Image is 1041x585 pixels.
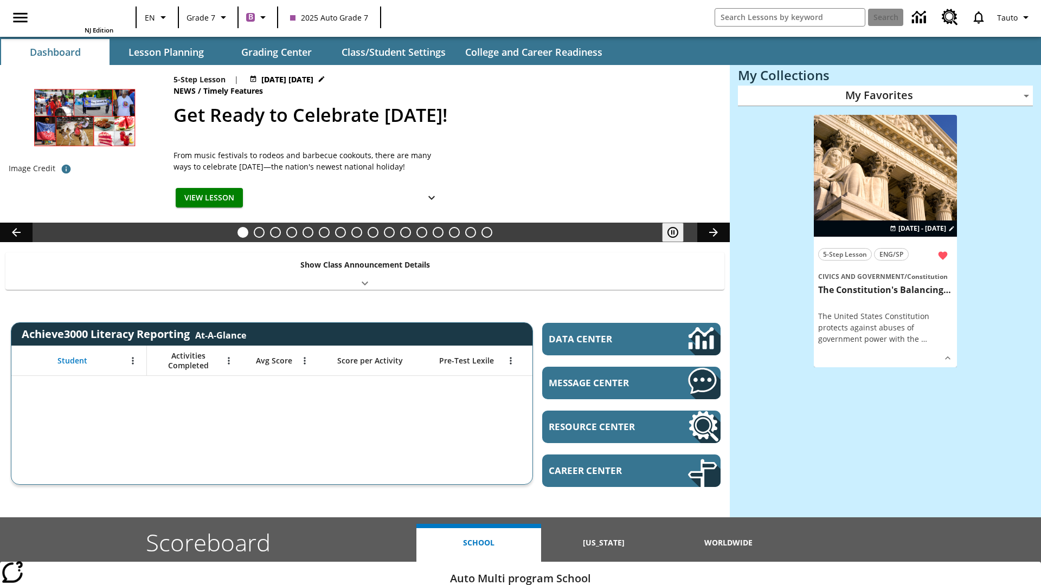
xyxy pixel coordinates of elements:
button: Slide 5 Cruise Ships: Making Waves [303,227,313,238]
button: Slide 2 Back On Earth [254,227,265,238]
button: Open side menu [4,2,36,34]
div: From music festivals to rodeos and barbecue cookouts, there are many ways to celebrate [DATE]—the... [173,149,445,172]
button: Slide 9 Attack of the Terrifying Tomatoes [368,227,378,238]
span: Constitution [907,272,948,281]
button: Lesson Planning [112,39,220,65]
button: Show Details [421,188,442,208]
button: Class/Student Settings [333,39,454,65]
button: Show Details [940,350,956,366]
a: Home [43,4,113,26]
span: Timely Features [203,85,265,97]
h3: The Constitution's Balancing Act [818,284,953,296]
button: Slide 11 The Invasion of the Free CD [400,227,411,238]
button: Profile/Settings [993,8,1037,27]
button: College and Career Readiness [457,39,611,65]
span: Civics and Government [818,272,904,281]
span: Tauto [997,12,1018,23]
button: Open Menu [297,353,313,369]
p: 5-Step Lesson [173,74,226,85]
button: Grading Center [222,39,331,65]
span: NJ Edition [85,26,113,34]
span: 5-Step Lesson [823,249,867,260]
span: ENG/SP [879,249,903,260]
button: Open Menu [503,353,519,369]
button: Language: EN, Select a language [140,8,175,27]
span: Achieve3000 Literacy Reporting [22,327,246,341]
span: 2025 Auto Grade 7 [290,12,368,23]
span: [DATE] [DATE] [261,74,313,85]
button: Grade: Grade 7, Select a grade [182,8,234,27]
button: Slide 10 Fashion Forward in Ancient Rome [384,227,395,238]
div: My Favorites [738,86,1033,106]
button: Slide 3 Free Returns: A Gain or a Drain? [270,227,281,238]
h3: My Collections [738,68,1033,83]
button: Slide 7 The Last Homesteaders [335,227,346,238]
span: Activities Completed [152,351,224,370]
div: The United States Constitution protects against abuses of government power with the [818,310,953,344]
span: Student [57,356,87,366]
span: Topic: Civics and Government/Constitution [818,270,953,282]
a: Data Center [905,3,935,32]
button: 5-Step Lesson [818,248,872,261]
p: Image Credit [9,163,55,174]
span: Data Center [549,333,651,345]
span: Message Center [549,376,656,389]
button: Remove from Favorites [933,246,953,265]
span: [DATE] - [DATE] [898,224,946,233]
button: Slide 16 Point of View [481,227,492,238]
button: ENG/SP [874,248,909,261]
span: Score per Activity [337,356,403,366]
span: Career Center [549,464,656,477]
button: Slide 4 Time for Moon Rules? [286,227,297,238]
button: Dashboard [1,39,110,65]
input: search field [715,9,865,26]
span: From music festivals to rodeos and barbecue cookouts, there are many ways to celebrate Juneteenth... [173,149,445,172]
button: Slide 12 Mixed Practice: Citing Evidence [416,227,427,238]
a: Notifications [965,3,993,31]
button: Slide 6 Private! Keep Out! [319,227,330,238]
div: Show Class Announcement Details [5,252,724,290]
a: Career Center [542,454,721,487]
button: Image credit: Top, left to right: Aaron of L.A. Photography/Shutterstock; Aaron of L.A. Photograp... [55,159,77,179]
span: | [234,74,239,85]
button: Open Menu [221,353,237,369]
span: … [921,334,927,344]
button: Pause [662,223,684,242]
span: EN [145,12,155,23]
div: lesson details [814,115,957,368]
span: Avg Score [256,356,292,366]
button: Slide 13 Pre-release lesson [433,227,444,238]
a: Message Center [542,367,721,399]
span: Pre-Test Lexile [439,356,494,366]
p: Show Class Announcement Details [300,259,430,270]
span: Resource Center [549,420,656,433]
button: Open Menu [125,353,141,369]
button: Slide 8 Solar Power to the People [351,227,362,238]
a: Data Center [542,323,721,355]
div: Pause [662,223,695,242]
span: B [248,10,253,24]
button: Boost Class color is purple. Change class color [242,8,274,27]
button: Slide 1 Get Ready to Celebrate Juneteenth! [237,227,248,238]
a: Resource Center, Will open in new tab [935,3,965,32]
button: Lesson carousel, Next [697,223,730,242]
button: Aug 24 - Aug 24 Choose Dates [888,224,957,233]
button: Jul 17 - Jun 30 Choose Dates [247,74,327,85]
img: Photos of red foods and of people celebrating Juneteenth at parades, Opal's Walk, and at a rodeo. [9,74,160,159]
button: Slide 15 The Constitution's Balancing Act [465,227,476,238]
span: / [198,86,201,96]
button: [US_STATE] [541,524,666,562]
button: View Lesson [176,188,243,208]
button: School [416,524,541,562]
div: At-A-Glance [195,327,246,341]
a: Resource Center, Will open in new tab [542,411,721,443]
span: Grade 7 [187,12,215,23]
div: Home [43,3,113,34]
span: News [173,85,198,97]
button: Worldwide [666,524,791,562]
h2: Get Ready to Celebrate Juneteenth! [173,101,717,129]
button: Slide 14 Career Lesson [449,227,460,238]
span: / [904,272,907,281]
